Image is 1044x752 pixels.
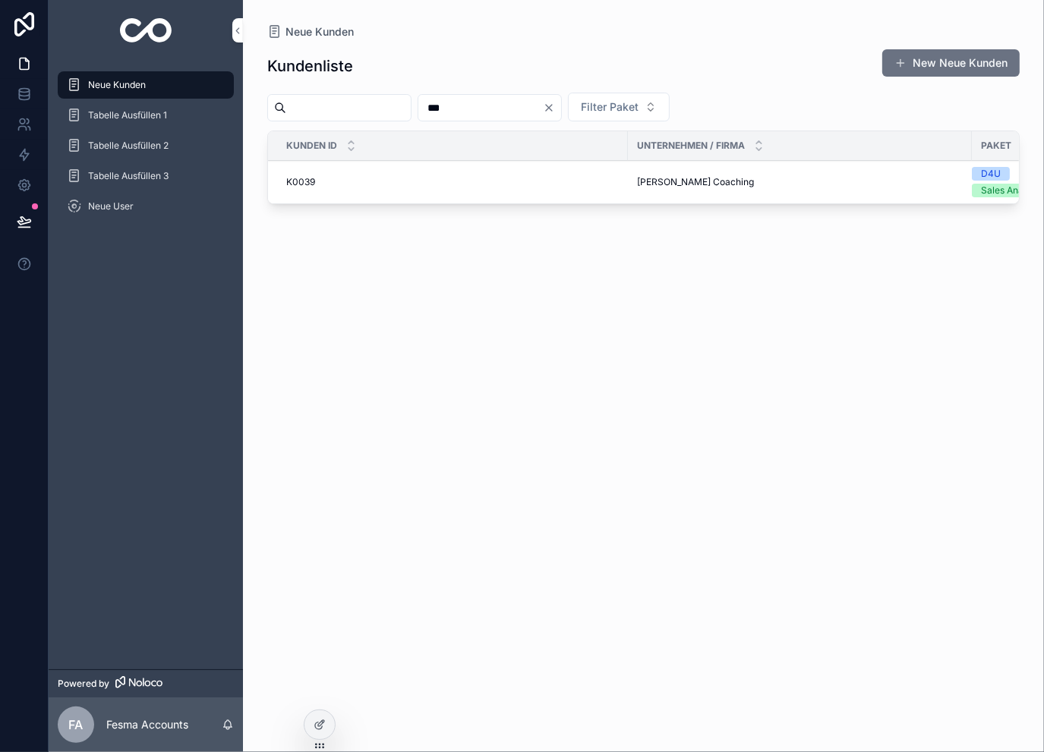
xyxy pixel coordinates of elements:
span: Neue Kunden [285,24,354,39]
span: Tabelle Ausfüllen 3 [88,170,169,182]
button: New Neue Kunden [882,49,1020,77]
span: [PERSON_NAME] Coaching [637,176,754,188]
a: Tabelle Ausfüllen 1 [58,102,234,129]
a: Powered by [49,669,243,697]
span: Filter Paket [581,99,639,115]
span: Tabelle Ausfüllen 2 [88,140,169,152]
span: Powered by [58,678,109,690]
span: Kunden ID [286,140,337,152]
a: Tabelle Ausfüllen 2 [58,132,234,159]
span: Tabelle Ausfüllen 1 [88,109,167,121]
span: Neue User [88,200,134,212]
a: Neue Kunden [58,71,234,99]
h1: Kundenliste [267,55,353,77]
span: K0039 [286,176,315,188]
p: Fesma Accounts [106,717,188,732]
a: [PERSON_NAME] Coaching [637,176,963,188]
button: Select Button [568,93,670,121]
span: Neue Kunden [88,79,146,91]
a: Tabelle Ausfüllen 3 [58,162,234,190]
div: scrollable content [49,61,243,240]
a: K0039 [286,176,619,188]
span: FA [69,716,84,734]
button: Clear [543,102,561,114]
img: App logo [120,18,172,42]
a: Neue User [58,193,234,220]
div: D4U [981,167,1001,181]
a: Neue Kunden [267,24,354,39]
span: Paket [981,140,1011,152]
span: Unternehmen / Firma [637,140,745,152]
